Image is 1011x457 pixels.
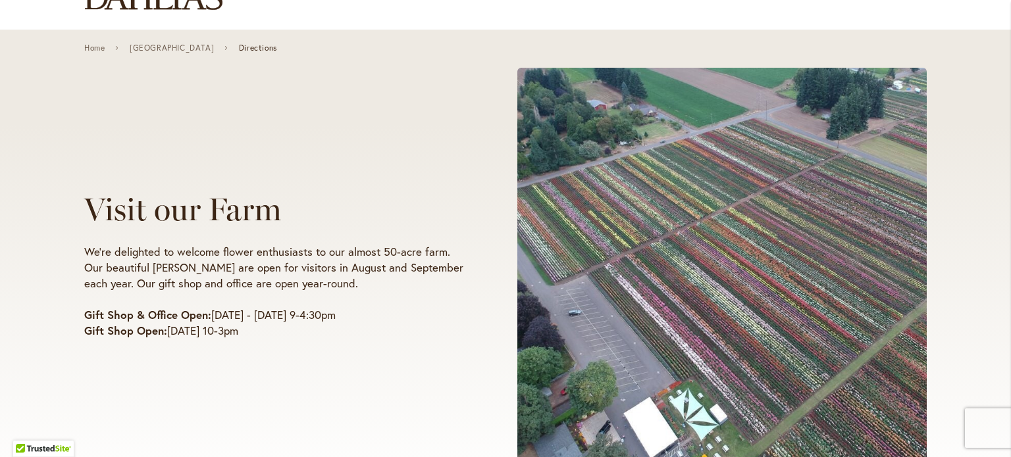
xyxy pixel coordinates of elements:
[130,43,214,53] a: [GEOGRAPHIC_DATA]
[84,43,105,53] a: Home
[84,307,211,322] strong: Gift Shop & Office Open:
[84,191,467,228] h1: Visit our Farm
[84,244,467,291] p: We're delighted to welcome flower enthusiasts to our almost 50-acre farm. Our beautiful [PERSON_N...
[84,323,167,338] strong: Gift Shop Open:
[84,307,467,339] p: [DATE] - [DATE] 9-4:30pm [DATE] 10-3pm
[239,43,277,53] span: Directions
